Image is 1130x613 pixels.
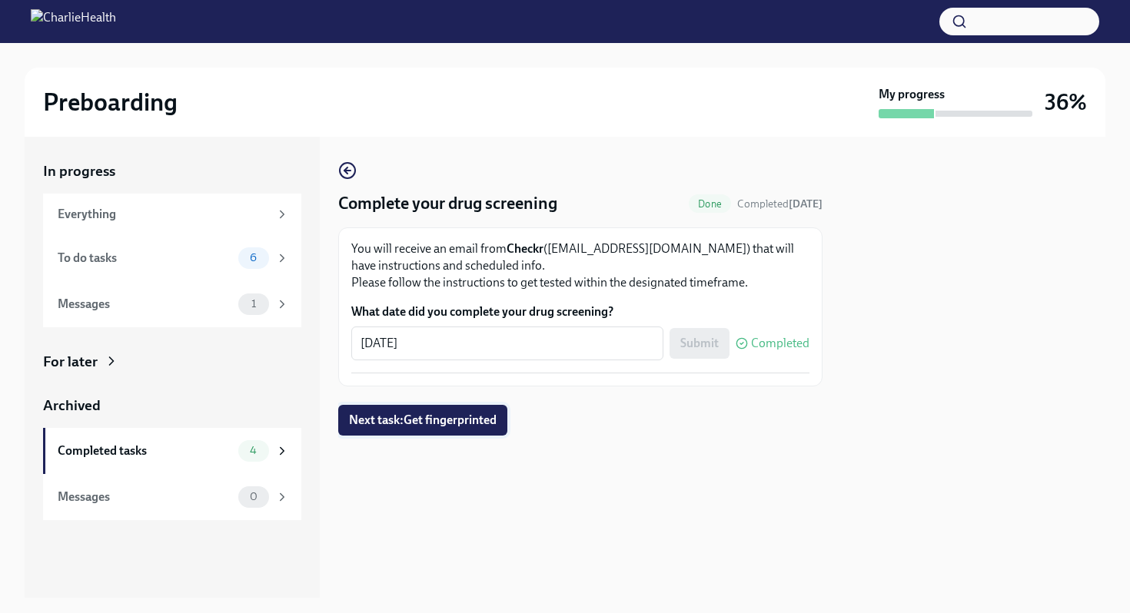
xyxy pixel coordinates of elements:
[43,235,301,281] a: To do tasks6
[789,197,823,210] strong: [DATE]
[43,352,301,372] a: For later
[31,9,116,34] img: CharlieHealth
[241,445,266,456] span: 4
[43,352,98,372] div: For later
[242,298,265,310] span: 1
[751,337,809,350] span: Completed
[241,252,266,263] span: 6
[43,428,301,474] a: Completed tasks4
[351,240,809,291] p: You will receive an email from ([EMAIL_ADDRESS][DOMAIN_NAME]) that will have instructions and sch...
[43,194,301,235] a: Everything
[737,197,823,210] span: Completed
[43,161,301,181] a: In progress
[43,396,301,416] a: Archived
[58,442,232,459] div: Completed tasks
[361,334,654,353] textarea: [DATE]
[879,86,945,103] strong: My progress
[58,296,232,313] div: Messages
[351,303,809,320] label: What date did you complete your drug screening?
[689,198,731,210] span: Done
[43,281,301,327] a: Messages1
[241,491,267,502] span: 0
[1045,88,1087,116] h3: 36%
[58,206,269,223] div: Everything
[338,405,507,436] button: Next task:Get fingerprinted
[349,413,497,428] span: Next task : Get fingerprinted
[737,197,823,211] span: October 15th, 2025 13:30
[338,192,557,215] h4: Complete your drug screening
[58,489,232,505] div: Messages
[43,474,301,520] a: Messages0
[43,87,178,118] h2: Preboarding
[507,241,543,256] strong: Checkr
[58,250,232,267] div: To do tasks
